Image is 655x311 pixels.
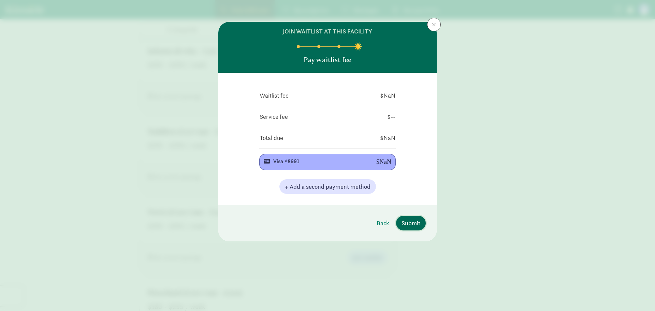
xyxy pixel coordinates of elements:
[402,218,420,228] span: Submit
[283,27,372,36] h6: join waitlist at this facility
[341,133,396,143] td: $NaN
[371,216,395,230] button: Back
[259,112,364,122] td: Service fee
[279,179,376,194] button: + Add a second payment method
[259,90,348,100] td: Waitlist fee
[259,154,396,170] button: Visa *8991 $NaN
[348,90,396,100] td: $NaN
[364,112,396,122] td: $--
[396,216,426,230] button: Submit
[259,133,341,143] td: Total due
[285,182,370,191] span: + Add a second payment method
[376,158,391,166] div: $NaN
[377,218,389,228] span: Back
[273,157,365,166] div: Visa *8991
[304,55,351,65] p: Pay waitlist fee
